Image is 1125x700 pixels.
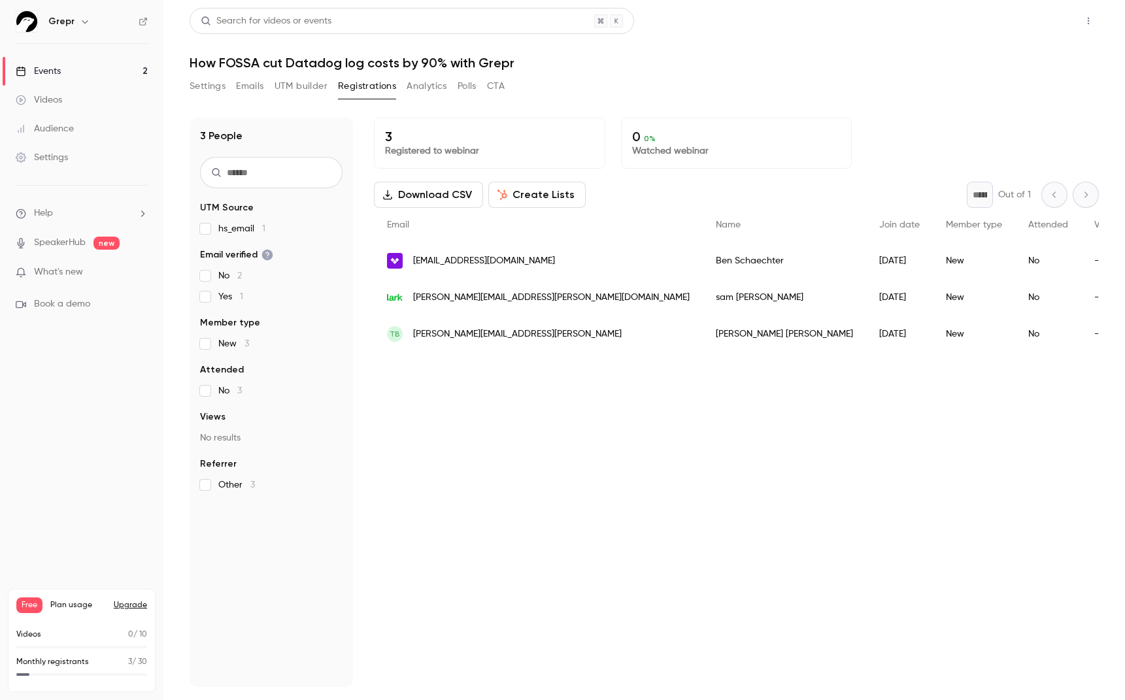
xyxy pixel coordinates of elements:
span: What's new [34,265,83,279]
span: Book a demo [34,297,90,311]
p: 0 [632,129,841,144]
div: New [933,316,1015,352]
span: Email [387,220,409,229]
span: hs_email [218,222,265,235]
div: [DATE] [866,279,933,316]
button: Registrations [338,76,396,97]
button: Polls [458,76,477,97]
div: Events [16,65,61,78]
div: No [1015,242,1081,279]
button: UTM builder [275,76,327,97]
span: Join date [879,220,920,229]
div: New [933,279,1015,316]
span: 3 [244,339,249,348]
button: Settings [190,76,226,97]
img: Grepr [16,11,37,32]
div: [PERSON_NAME] [PERSON_NAME] [703,316,866,352]
button: Share [1016,8,1067,34]
span: Views [200,410,226,424]
p: Out of 1 [998,188,1031,201]
div: Videos [16,93,62,107]
span: Plan usage [50,600,106,610]
img: vantage.sh [387,253,403,269]
p: Videos [16,629,41,641]
div: Ben Schaechter [703,242,866,279]
div: No [1015,316,1081,352]
span: 1 [240,292,243,301]
div: [DATE] [866,242,933,279]
p: / 10 [128,629,147,641]
p: No results [200,431,343,444]
a: SpeakerHub [34,236,86,250]
span: [EMAIL_ADDRESS][DOMAIN_NAME] [413,254,555,268]
span: [PERSON_NAME][EMAIL_ADDRESS][PERSON_NAME][DOMAIN_NAME] [413,291,690,305]
span: Free [16,597,42,613]
span: No [218,384,242,397]
p: Monthly registrants [16,656,89,668]
section: facet-groups [200,201,343,492]
button: Analytics [407,76,447,97]
span: Attended [1028,220,1068,229]
span: Name [716,220,741,229]
span: 0 [128,631,133,639]
li: help-dropdown-opener [16,207,148,220]
h1: 3 People [200,128,243,144]
span: Member type [946,220,1002,229]
button: CTA [487,76,505,97]
h1: How FOSSA cut Datadog log costs by 90% with Grepr [190,55,1099,71]
span: 3 [128,658,132,666]
p: 3 [385,129,594,144]
span: Yes [218,290,243,303]
span: 0 % [644,134,656,143]
span: Member type [200,316,260,329]
span: 2 [237,271,242,280]
p: Watched webinar [632,144,841,158]
button: Download CSV [374,182,483,208]
span: No [218,269,242,282]
span: Referrer [200,458,237,471]
span: 3 [237,386,242,395]
span: Views [1094,220,1118,229]
div: Settings [16,151,68,164]
span: Attended [200,363,244,376]
span: [PERSON_NAME][EMAIL_ADDRESS][PERSON_NAME] [413,327,622,341]
div: sam [PERSON_NAME] [703,279,866,316]
p: / 30 [128,656,147,668]
div: No [1015,279,1081,316]
div: Search for videos or events [201,14,331,28]
span: UTM Source [200,201,254,214]
span: Other [218,478,255,492]
button: Create Lists [488,182,586,208]
img: lark.com [387,294,403,301]
span: 1 [262,224,265,233]
span: new [93,237,120,250]
p: Registered to webinar [385,144,594,158]
span: Email verified [200,248,273,261]
h6: Grepr [48,15,75,28]
button: Upgrade [114,600,147,610]
div: New [933,242,1015,279]
div: Audience [16,122,74,135]
span: TB [390,328,400,340]
button: Emails [236,76,263,97]
span: Help [34,207,53,220]
span: 3 [250,480,255,490]
div: [DATE] [866,316,933,352]
span: New [218,337,249,350]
